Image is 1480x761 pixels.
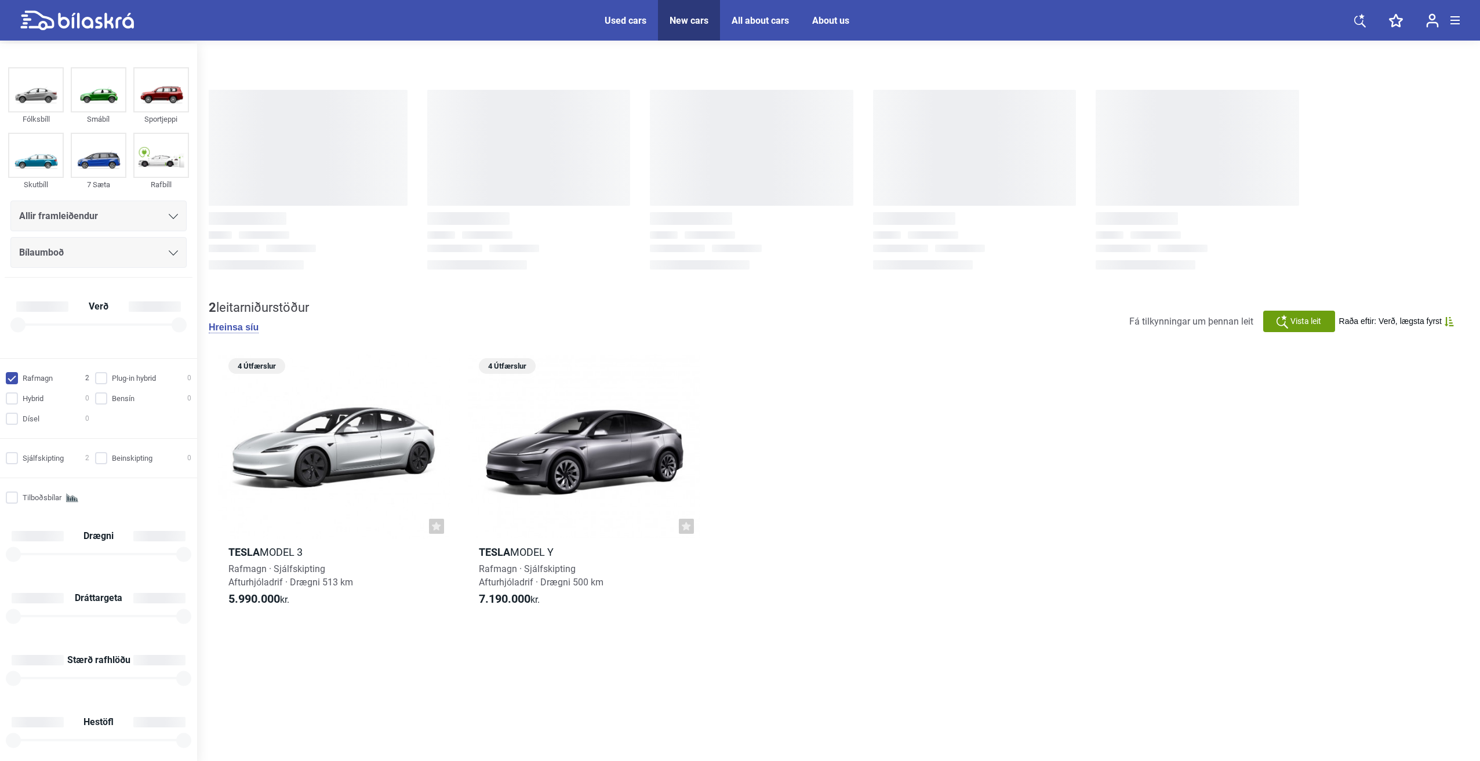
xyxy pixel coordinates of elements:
[85,392,89,405] span: 0
[479,592,540,606] span: kr.
[732,15,789,26] a: All about cars
[23,452,64,464] span: Sjálfskipting
[8,112,64,126] div: Fólksbíll
[23,413,39,425] span: Dísel
[605,15,646,26] a: Used cars
[228,563,353,588] span: Rafmagn · Sjálfskipting Afturhjóladrif · Drægni 513 km
[23,372,53,384] span: Rafmagn
[1339,316,1442,326] span: Raða eftir: Verð, lægsta fyrst
[19,208,98,224] span: Allir framleiðendur
[1129,316,1253,327] span: Fá tilkynningar um þennan leit
[479,592,530,606] b: 7.190.000
[1339,316,1454,326] button: Raða eftir: Verð, lægsta fyrst
[86,302,111,311] span: Verð
[81,718,117,727] span: Hestöfl
[85,452,89,464] span: 2
[670,15,708,26] a: New cars
[23,491,61,504] span: Tilboðsbílar
[228,592,280,606] b: 5.990.000
[187,452,191,464] span: 0
[112,452,152,464] span: Beinskipting
[228,592,289,606] span: kr.
[112,392,134,405] span: Bensín
[187,392,191,405] span: 0
[812,15,849,26] a: About us
[218,354,450,617] a: 4 ÚtfærslurTeslaModel 3Rafmagn · SjálfskiptingAfturhjóladrif · Drægni 513 km5.990.000kr.
[1290,315,1321,327] span: Vista leit
[23,392,43,405] span: Hybrid
[72,593,125,603] span: Dráttargeta
[112,372,156,384] span: Plug-in hybrid
[485,358,530,374] span: 4 Útfærslur
[8,178,64,191] div: Skutbíll
[218,545,450,559] h2: Model 3
[468,545,700,559] h2: Model Y
[85,372,89,384] span: 2
[479,563,603,588] span: Rafmagn · Sjálfskipting Afturhjóladrif · Drægni 500 km
[1426,13,1439,28] img: user-login.svg
[19,245,64,261] span: Bílaumboð
[468,354,700,617] a: 4 ÚtfærslurTeslaModel YRafmagn · SjálfskiptingAfturhjóladrif · Drægni 500 km7.190.000kr.
[209,300,309,315] div: leitarniðurstöður
[71,112,126,126] div: Smábíl
[209,300,216,315] b: 2
[187,372,191,384] span: 0
[133,112,189,126] div: Sportjeppi
[81,531,117,541] span: Drægni
[85,413,89,425] span: 0
[71,178,126,191] div: 7 Sæta
[234,358,279,374] span: 4 Útfærslur
[479,546,510,558] b: Tesla
[64,656,133,665] span: Stærð rafhlöðu
[133,178,189,191] div: Rafbíll
[228,546,260,558] b: Tesla
[209,322,259,333] button: Hreinsa síu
